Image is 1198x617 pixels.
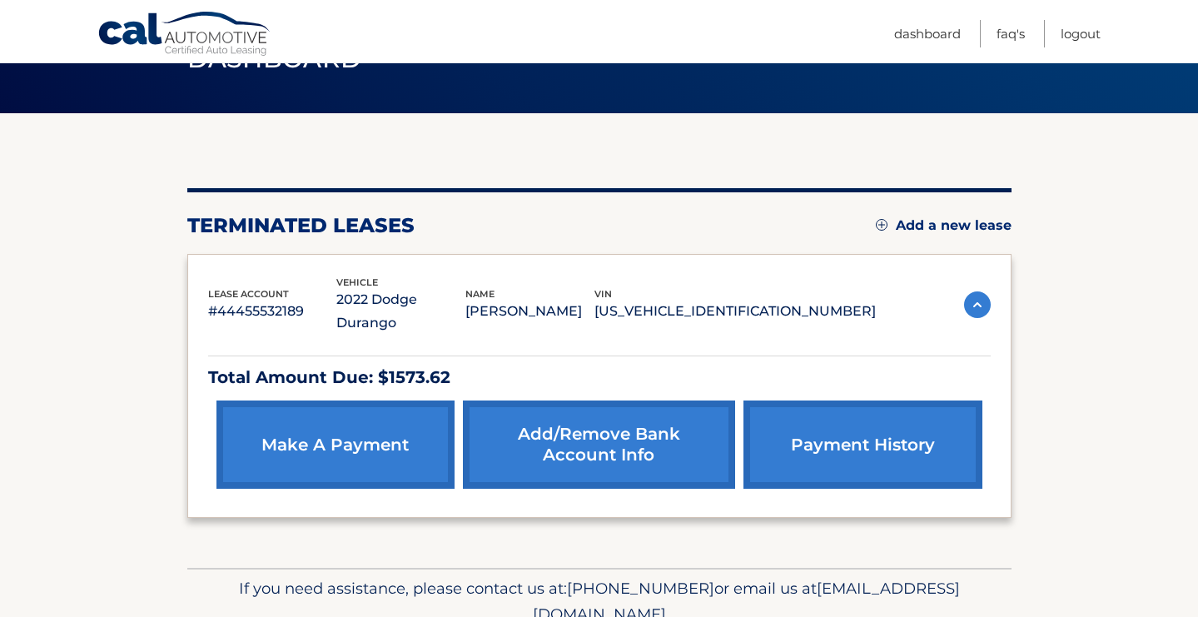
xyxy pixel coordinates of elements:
a: Add/Remove bank account info [463,401,735,489]
span: lease account [208,288,289,300]
img: accordion-active.svg [964,291,991,318]
p: #44455532189 [208,300,337,323]
span: [PHONE_NUMBER] [567,579,714,598]
p: [PERSON_NAME] [465,300,594,323]
p: 2022 Dodge Durango [336,288,465,335]
span: vin [594,288,612,300]
p: [US_VEHICLE_IDENTIFICATION_NUMBER] [594,300,876,323]
span: vehicle [336,276,378,288]
span: name [465,288,495,300]
p: Total Amount Due: $1573.62 [208,363,991,392]
a: Logout [1061,20,1101,47]
a: FAQ's [997,20,1025,47]
a: Dashboard [894,20,961,47]
a: Add a new lease [876,217,1012,234]
img: add.svg [876,219,887,231]
a: Cal Automotive [97,11,272,59]
a: payment history [743,401,982,489]
a: make a payment [216,401,455,489]
h2: terminated leases [187,213,415,238]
